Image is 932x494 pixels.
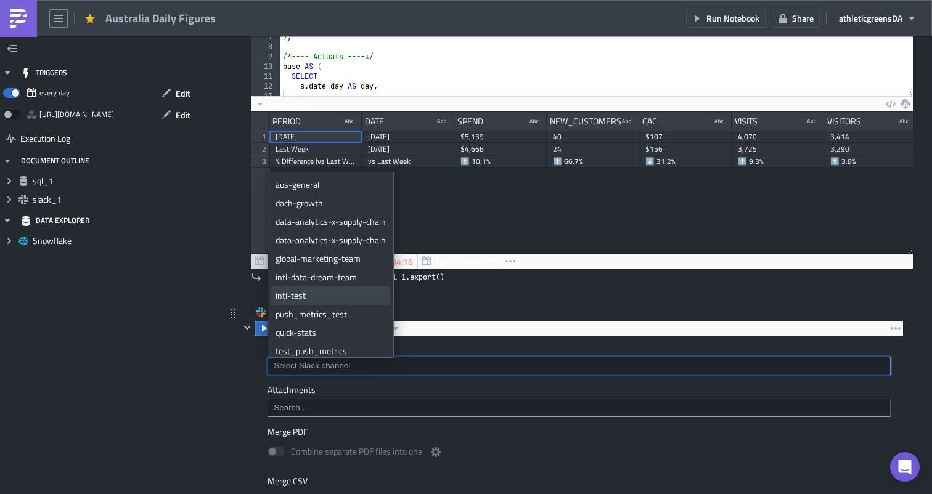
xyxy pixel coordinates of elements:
span: Run Notebook [706,12,759,25]
div: DOCUMENT OUTLINE [21,150,89,172]
div: Open Intercom Messenger [890,452,920,482]
button: [DATE] 18:30:09 [417,254,501,269]
div: 7 [251,32,280,42]
div: dach-growth [276,197,386,209]
div: ⬇️ 31.2% [645,155,726,168]
button: Hide content [240,320,255,335]
div: ⬆️ 3.8% [830,155,910,168]
div: [DATE] [368,131,448,143]
div: aus-general [276,179,386,191]
div: CAC [642,112,657,131]
div: $107 [645,131,726,143]
div: $156 [645,143,726,155]
input: Select Slack channel [271,360,886,372]
span: slack_1 [33,194,194,205]
span: Australia Daily Figures [105,11,217,25]
div: 3,290 [830,143,910,155]
label: Attachments [268,384,891,395]
div: 12 [251,81,280,91]
a: sql_1.export() [380,271,448,283]
div: SPEND [457,112,483,131]
label: Channels [268,342,891,354]
div: data-analytics-x-supply-chain [276,234,386,246]
span: sql_1 [33,176,194,187]
label: Merge PDF [268,426,891,437]
div: Last Week [276,143,356,155]
span: sql_1.export() [384,271,444,283]
div: intl-test [276,290,386,302]
span: Limit 1000 [269,98,309,111]
img: PushMetrics [9,9,28,28]
div: ⬆️ 9.3% [738,155,818,168]
div: $5,139 [460,131,541,143]
div: intl-data-dream-team [276,271,386,283]
div: data-analytics-x-supply-chain [276,216,386,228]
div: test_push_metrics [276,345,386,357]
div: 8 [251,42,280,52]
div: push_metrics_test [276,308,386,320]
div: global-marketing-team [276,253,386,265]
a: sql_1 [264,271,293,283]
input: Search... [271,402,886,414]
button: Run [255,321,293,336]
button: athleticgreensDA [833,9,923,28]
div: quick-stats [276,326,386,339]
div: $4,668 [460,143,541,155]
button: Run Notebook [686,9,766,28]
div: [DATE] [276,131,356,143]
div: 4,070 [738,131,818,143]
label: Merge CSV [268,476,891,487]
span: athleticgreens DA [839,12,902,25]
button: [DATE] 12:04:29 [251,254,335,269]
button: Edit [155,84,197,103]
div: 13 [251,91,280,101]
div: DATA EXPLORER [21,209,89,232]
div: % Difference (vs Last Week) [276,155,356,168]
div: VISITORS [827,112,861,131]
button: Share [772,9,820,28]
div: NEW_CUSTOMERS [550,112,621,131]
div: DATE [365,112,384,131]
div: 40 [553,131,633,143]
div: PERIOD [272,112,301,131]
div: TRIGGERS [21,62,67,84]
span: Share [792,12,814,25]
span: [DATE] 18:30:09 [436,255,496,268]
div: ⬆️ 66.7% [553,155,633,168]
span: Snowflake [33,235,194,246]
div: ⬆️ 10.1% [460,155,541,168]
div: 9 [251,52,280,62]
div: 10 [251,62,280,71]
div: 3,725 [738,143,818,155]
button: Combine separate PDF files into one [428,445,443,460]
button: Limit 1000 [251,97,314,111]
div: 11 [251,71,280,81]
div: [DATE] [368,143,448,155]
button: Edit [155,105,197,124]
div: 3 rows in 9.42s [853,254,910,269]
label: Combine separate PDF files into one [268,445,443,460]
span: Execution Log [20,128,70,150]
div: every day [39,84,70,102]
div: vs Last Week [368,155,448,168]
div: VISITS [735,112,758,131]
div: 24 [553,143,633,155]
span: Edit [176,87,190,100]
ul: selectable options [268,172,393,357]
span: Edit [176,108,190,121]
div: 3,414 [830,131,910,143]
div: https://pushmetrics.io/api/v1/report/W2rb76gLDw/webhook?token=5c35fc8ceb0246ce87e8bc45415e66e2 [39,105,114,124]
